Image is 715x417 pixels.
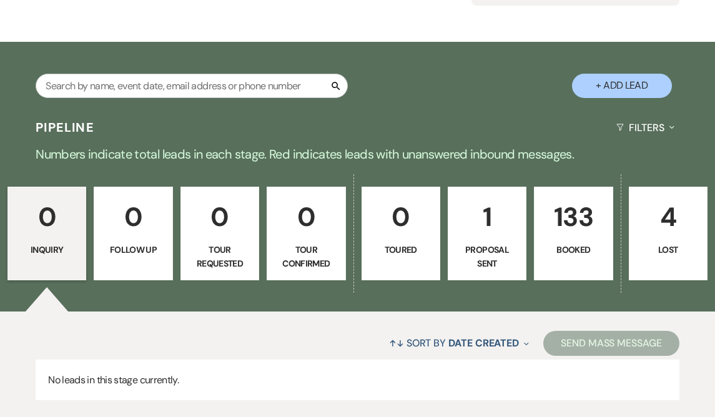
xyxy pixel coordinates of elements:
p: Tour Confirmed [275,243,337,271]
a: 0Toured [362,187,440,280]
p: No leads in this stage currently. [36,360,679,401]
p: Lost [637,243,699,257]
p: Proposal Sent [456,243,518,271]
p: Tour Requested [189,243,251,271]
p: Booked [542,243,604,257]
p: Inquiry [16,243,78,257]
p: 4 [637,196,699,238]
h3: Pipeline [36,119,94,136]
p: Toured [370,243,432,257]
a: 133Booked [534,187,613,280]
a: 4Lost [629,187,708,280]
a: 1Proposal Sent [448,187,526,280]
button: + Add Lead [572,74,672,98]
input: Search by name, event date, email address or phone number [36,74,348,98]
a: 0Inquiry [7,187,86,280]
p: 1 [456,196,518,238]
button: Send Mass Message [543,331,679,356]
a: 0Tour Requested [180,187,259,280]
p: 0 [16,196,78,238]
p: 133 [542,196,604,238]
p: 0 [275,196,337,238]
p: 0 [370,196,432,238]
span: Date Created [448,336,519,350]
button: Sort By Date Created [384,326,534,360]
a: 0Tour Confirmed [267,187,345,280]
a: 0Follow Up [94,187,172,280]
button: Filters [611,111,679,144]
span: ↑↓ [389,336,404,350]
p: 0 [102,196,164,238]
p: Follow Up [102,243,164,257]
p: 0 [189,196,251,238]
